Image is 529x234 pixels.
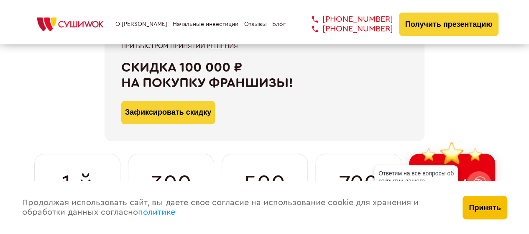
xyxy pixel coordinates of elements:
[339,171,378,198] span: 700
[121,101,215,124] button: Зафиксировать скидку
[62,171,92,198] span: 1-й
[31,15,110,33] img: СУШИWOK
[244,171,285,198] span: 500
[14,181,455,234] div: Продолжая использовать сайт, вы даете свое согласие на использование cookie для хранения и обрабо...
[299,24,393,34] a: [PHONE_NUMBER]
[115,21,167,28] a: О [PERSON_NAME]
[121,42,408,50] div: При быстром принятии решения
[151,171,192,198] span: 300
[138,208,175,216] a: политике
[399,13,499,36] button: Получить презентацию
[299,15,393,24] a: [PHONE_NUMBER]
[463,196,507,219] button: Принять
[272,21,286,28] a: Блог
[374,165,458,196] div: Ответим на все вопросы об открытии вашего [PERSON_NAME]!
[121,60,408,91] div: Скидка 100 000 ₽ на покупку франшизы!
[173,21,238,28] a: Начальные инвестиции
[244,21,267,28] a: Отзывы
